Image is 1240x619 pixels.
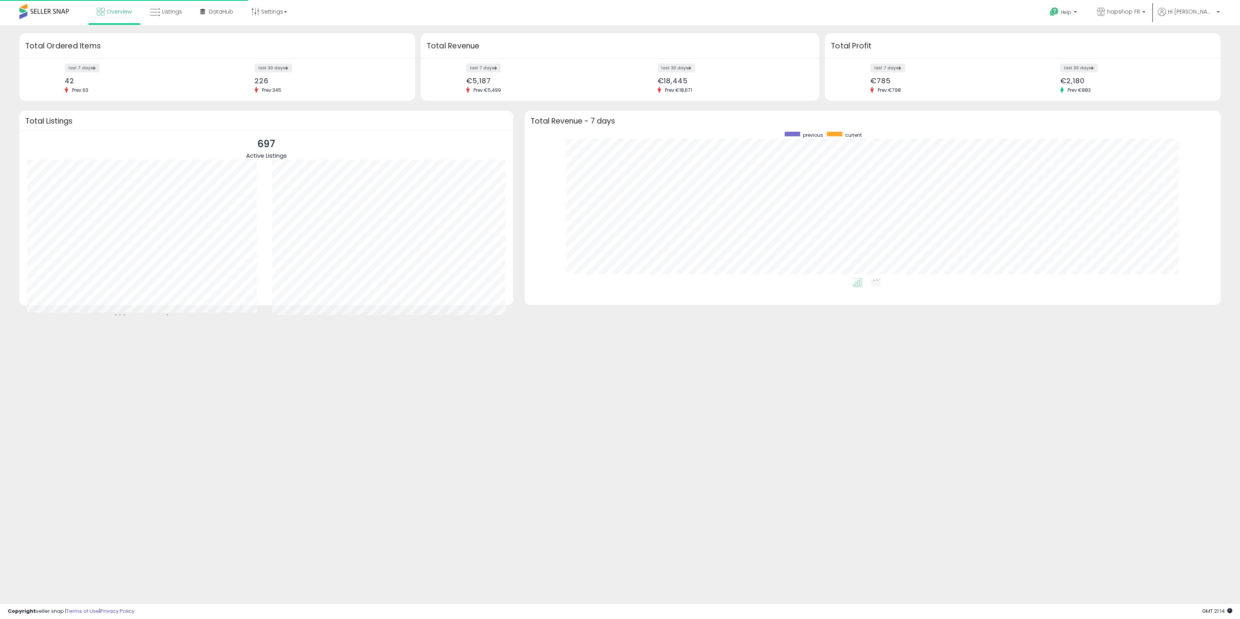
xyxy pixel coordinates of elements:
span: DataHub [209,8,233,15]
label: last 7 days [870,64,905,72]
span: Prev: €5,499 [470,87,505,93]
b: 696 [114,313,126,322]
label: last 30 days [255,64,292,72]
p: 697 [246,137,287,151]
h3: Total Listings [25,118,507,124]
span: Prev: €18,671 [661,87,696,93]
span: Hi [PERSON_NAME] [1168,8,1214,15]
span: Overview [107,8,132,15]
label: last 30 days [658,64,695,72]
h3: Total Profit [831,41,1215,52]
a: Hi [PERSON_NAME] [1158,8,1220,25]
span: Active Listings [246,151,287,160]
a: Help [1044,1,1085,25]
span: hapshop FR [1107,8,1140,15]
div: €785 [870,77,1017,85]
div: €2,180 [1060,77,1207,85]
label: last 7 days [65,64,100,72]
span: Listings [162,8,182,15]
b: 1 [167,313,169,322]
h3: Total Revenue - 7 days [530,118,1215,124]
h3: Total Revenue [427,41,813,52]
span: Prev: 345 [258,87,285,93]
span: Prev: 63 [68,87,92,93]
span: previous [803,132,823,138]
i: Get Help [1049,7,1059,17]
div: €18,445 [658,77,806,85]
label: last 30 days [1060,64,1098,72]
div: 226 [255,77,401,85]
div: €5,187 [466,77,614,85]
span: current [845,132,862,138]
span: Help [1061,9,1071,15]
h3: Total Ordered Items [25,41,409,52]
span: Prev: €798 [874,87,905,93]
label: last 7 days [466,64,501,72]
div: 42 [65,77,212,85]
span: Prev: €883 [1064,87,1095,93]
